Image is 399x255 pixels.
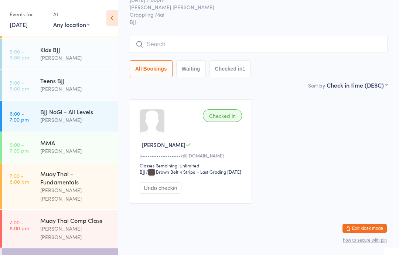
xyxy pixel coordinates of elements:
time: 6:00 - 7:00 pm [10,110,29,122]
div: BJJ NoGi - All Levels [40,108,112,116]
label: Sort by [308,82,325,89]
button: Checked in1 [209,60,251,77]
time: 7:00 - 8:00 pm [10,173,29,184]
div: [PERSON_NAME] [40,85,112,93]
span: [PERSON_NAME] [PERSON_NAME] [130,3,376,11]
span: BJJ [130,18,388,25]
div: Kids BJJ [40,45,112,54]
div: BJJ [140,169,145,175]
div: Classes Remaining: Unlimited [140,162,244,169]
a: [DATE] [10,20,28,28]
time: 5:00 - 6:00 pm [10,48,29,60]
button: Waiting [176,60,206,77]
span: [PERSON_NAME] [142,141,185,149]
button: how to secure with pin [343,238,387,243]
button: All Bookings [130,60,173,77]
a: 7:00 -8:00 pmMuay Thai Comp Class[PERSON_NAME] [PERSON_NAME] [2,210,118,248]
a: 7:00 -8:00 pmMuay Thai - Fundamentals[PERSON_NAME] [PERSON_NAME] [2,163,118,209]
div: [PERSON_NAME] [PERSON_NAME] [40,224,112,241]
span: / Brown Belt 4 Stripe – Last Grading [DATE] [146,169,241,175]
div: [PERSON_NAME] [40,116,112,124]
div: Any location [53,20,90,28]
div: j•••••••••••••••••• [140,152,244,159]
div: [PERSON_NAME] [40,147,112,155]
time: 7:00 - 8:00 pm [10,219,29,231]
div: Checked in [203,109,242,122]
button: Exit kiosk mode [342,224,387,233]
div: 1 [242,66,245,72]
div: At [53,8,90,20]
div: MMA [40,139,112,147]
div: Muay Thai - Fundamentals [40,170,112,186]
input: Search [130,36,388,53]
div: Events for [10,8,46,20]
a: 5:00 -6:00 pmKids BJJ[PERSON_NAME] [2,39,118,69]
div: Teens BJJ [40,76,112,85]
span: Grappling Mat [130,11,376,18]
div: Muay Thai Comp Class [40,216,112,224]
a: 5:00 -6:00 pmTeens BJJ[PERSON_NAME] [2,70,118,101]
time: 6:00 - 7:00 pm [10,142,29,153]
time: 5:00 - 6:00 pm [10,79,29,91]
a: 6:00 -7:00 pmBJJ NoGi - All Levels[PERSON_NAME] [2,101,118,132]
div: [PERSON_NAME] [40,54,112,62]
a: 6:00 -7:00 pmMMA[PERSON_NAME] [2,132,118,163]
div: Check in time (DESC) [327,81,388,89]
button: Undo checkin [140,182,181,194]
div: [PERSON_NAME] [PERSON_NAME] [40,186,112,203]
